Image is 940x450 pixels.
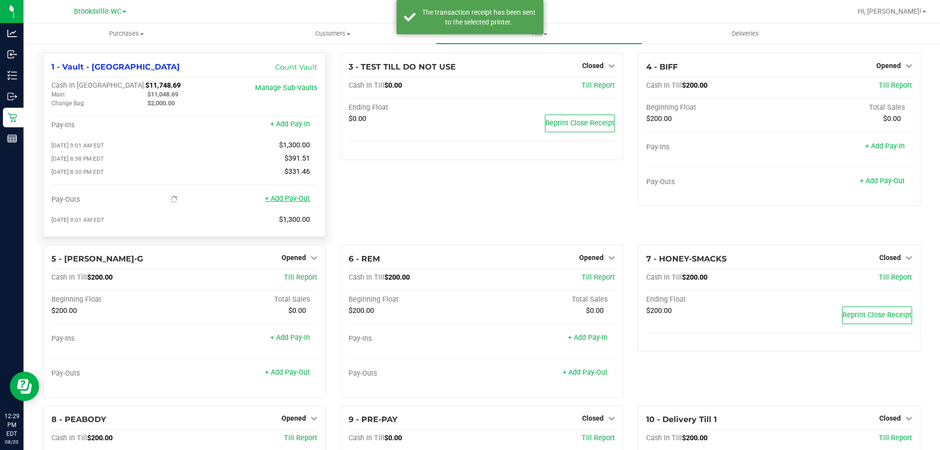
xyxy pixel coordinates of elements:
a: Till Report [582,273,615,282]
span: $0.00 [384,434,402,442]
div: The transaction receipt has been sent to the selected printer. [421,7,536,27]
div: Beginning Float [349,295,482,304]
span: $200.00 [646,307,672,315]
span: 7 - HONEY-SMACKS [646,254,727,263]
p: 12:29 PM EDT [4,412,19,438]
a: + Add Pay-Out [563,368,608,377]
span: $2,000.00 [147,99,175,107]
span: Main: [51,91,66,98]
div: Total Sales [779,103,912,112]
div: Total Sales [185,295,318,304]
span: $200.00 [682,81,707,90]
span: 6 - REM [349,254,380,263]
span: 1 - Vault - [GEOGRAPHIC_DATA] [51,62,180,71]
span: 9 - PRE-PAY [349,415,398,424]
a: + Add Pay-Out [860,177,905,185]
span: Cash In Till [51,434,87,442]
span: 4 - BIFF [646,62,678,71]
span: Opened [579,254,604,261]
inline-svg: Reports [7,134,17,143]
div: Beginning Float [646,103,779,112]
div: Pay-Ins [51,334,185,343]
button: Reprint Close Receipt [842,307,912,324]
span: Cash In Till [349,81,384,90]
span: Cash In Till [51,273,87,282]
span: Reprint Close Receipt [843,311,912,319]
span: $200.00 [87,273,113,282]
a: Till Report [879,273,912,282]
span: Customers [230,29,435,38]
div: Pay-Ins [349,334,482,343]
span: Opened [876,62,901,70]
span: Cash In Till [349,273,384,282]
p: 08/20 [4,438,19,446]
span: $200.00 [384,273,410,282]
span: [DATE] 8:38 PM EDT [51,155,104,162]
div: Beginning Float [51,295,185,304]
span: Cash In Till [646,434,682,442]
span: 10 - Delivery Till 1 [646,415,717,424]
div: Ending Float [646,295,779,304]
span: $391.51 [284,154,310,163]
span: [DATE] 8:30 PM EDT [51,168,104,175]
inline-svg: Inventory [7,71,17,80]
span: 5 - [PERSON_NAME]-G [51,254,143,263]
button: Reprint Close Receipt [545,115,615,132]
a: Purchases [23,24,230,44]
span: $200.00 [682,273,707,282]
span: Opened [282,254,306,261]
span: Cash In Till [349,434,384,442]
a: Till Report [879,434,912,442]
span: 3 - TEST TILL DO NOT USE [349,62,456,71]
span: $0.00 [288,307,306,315]
a: Customers [230,24,436,44]
span: [DATE] 9:01 AM EDT [51,142,104,149]
span: Opened [282,414,306,422]
span: $0.00 [883,115,901,123]
iframe: Resource center [10,372,39,401]
div: Pay-Outs [349,369,482,378]
span: $0.00 [384,81,402,90]
span: Hi, [PERSON_NAME]! [858,7,921,15]
span: Brooksville WC [74,7,121,16]
span: $200.00 [682,434,707,442]
a: Till Report [284,273,317,282]
a: Manage Sub-Vaults [255,84,317,92]
a: Deliveries [642,24,848,44]
a: Till Report [879,81,912,90]
a: Till Report [582,434,615,442]
span: $11,748.69 [145,81,181,90]
a: Till Report [284,434,317,442]
span: Closed [582,414,604,422]
a: Till Report [582,81,615,90]
span: Deliveries [719,29,772,38]
a: + Add Pay-In [568,333,608,342]
a: + Add Pay-Out [265,368,310,377]
div: Pay-Outs [51,195,185,204]
span: $0.00 [586,307,604,315]
div: Pay-Ins [51,121,185,130]
div: Total Sales [482,295,615,304]
span: $1,300.00 [279,141,310,149]
span: Cash In Till [646,81,682,90]
span: $331.46 [284,167,310,176]
inline-svg: Inbound [7,49,17,59]
div: Pay-Outs [646,178,779,187]
span: Closed [879,414,901,422]
span: Reprint Close Receipt [545,119,614,127]
span: $11,048.69 [147,91,178,98]
a: + Add Pay-In [270,333,310,342]
span: Change Bag: [51,100,85,107]
a: + Add Pay-Out [265,194,310,203]
span: $1,300.00 [279,215,310,224]
span: $200.00 [349,307,374,315]
a: + Add Pay-In [270,120,310,128]
span: $200.00 [51,307,77,315]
